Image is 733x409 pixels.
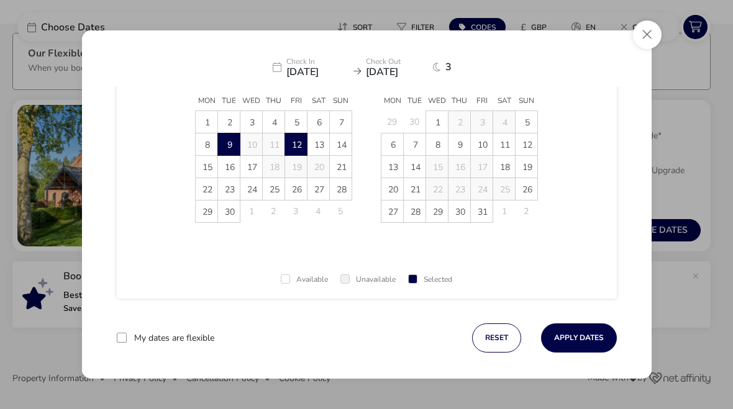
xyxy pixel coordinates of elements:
[404,92,426,110] span: Tue
[381,92,404,110] span: Mon
[285,92,307,110] span: Fri
[449,134,471,156] span: 9
[382,179,404,200] span: 20
[427,134,448,156] span: 8
[196,179,218,200] span: 22
[184,50,549,238] div: Choose Date
[404,133,426,155] td: 7
[493,110,516,133] td: 4
[219,134,240,156] span: 9
[516,179,538,200] span: 26
[240,155,263,178] td: 17
[381,155,404,178] td: 13
[286,112,307,133] span: 5
[263,155,285,178] td: 18
[286,58,348,67] p: Check In
[427,112,448,133] span: 1
[382,201,404,223] span: 27
[381,110,404,133] td: 29
[196,133,218,155] td: 8
[471,178,493,200] td: 24
[196,178,218,200] td: 22
[241,156,263,178] span: 17
[218,133,240,155] td: 9
[218,178,240,200] td: 23
[404,201,426,223] span: 28
[286,67,348,77] span: [DATE]
[516,155,538,178] td: 19
[448,92,471,110] span: Thu
[219,179,240,200] span: 23
[404,155,426,178] td: 14
[196,155,218,178] td: 15
[340,276,396,284] div: Unavailable
[286,134,307,156] span: 12
[471,133,493,155] td: 10
[449,201,471,223] span: 30
[381,178,404,200] td: 20
[308,179,330,200] span: 27
[308,134,330,156] span: 13
[196,201,218,223] span: 29
[263,110,285,133] td: 4
[218,110,240,133] td: 2
[307,92,330,110] span: Sat
[381,133,404,155] td: 6
[196,92,218,110] span: Mon
[285,133,307,155] td: 12
[494,134,516,156] span: 11
[263,178,285,200] td: 25
[404,178,426,200] td: 21
[263,179,285,200] span: 25
[308,112,330,133] span: 6
[448,110,471,133] td: 2
[382,156,404,178] span: 13
[307,155,330,178] td: 20
[219,156,240,178] span: 16
[330,155,352,178] td: 21
[445,62,461,72] span: 3
[493,178,516,200] td: 25
[366,67,428,77] span: [DATE]
[241,112,263,133] span: 3
[448,155,471,178] td: 16
[404,110,426,133] td: 30
[263,92,285,110] span: Thu
[404,134,426,156] span: 7
[240,200,263,222] td: 1
[493,92,516,110] span: Sat
[196,112,218,133] span: 1
[285,178,307,200] td: 26
[426,133,448,155] td: 8
[285,110,307,133] td: 5
[516,156,538,178] span: 19
[426,92,448,110] span: Wed
[404,200,426,222] td: 28
[307,178,330,200] td: 27
[471,200,493,222] td: 31
[134,334,214,343] label: My dates are flexible
[330,92,352,110] span: Sun
[541,323,617,353] button: Apply Dates
[448,200,471,222] td: 30
[263,200,285,222] td: 2
[240,133,263,155] td: 10
[263,112,285,133] span: 4
[493,155,516,178] td: 18
[426,200,448,222] td: 29
[330,133,352,155] td: 14
[471,134,493,156] span: 10
[426,178,448,200] td: 22
[427,201,448,223] span: 29
[516,112,538,133] span: 5
[218,92,240,110] span: Tue
[494,156,516,178] span: 18
[408,276,452,284] div: Selected
[241,179,263,200] span: 24
[471,155,493,178] td: 17
[516,92,538,110] span: Sun
[516,134,538,156] span: 12
[472,323,521,353] button: reset
[196,156,218,178] span: 15
[404,156,426,178] span: 14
